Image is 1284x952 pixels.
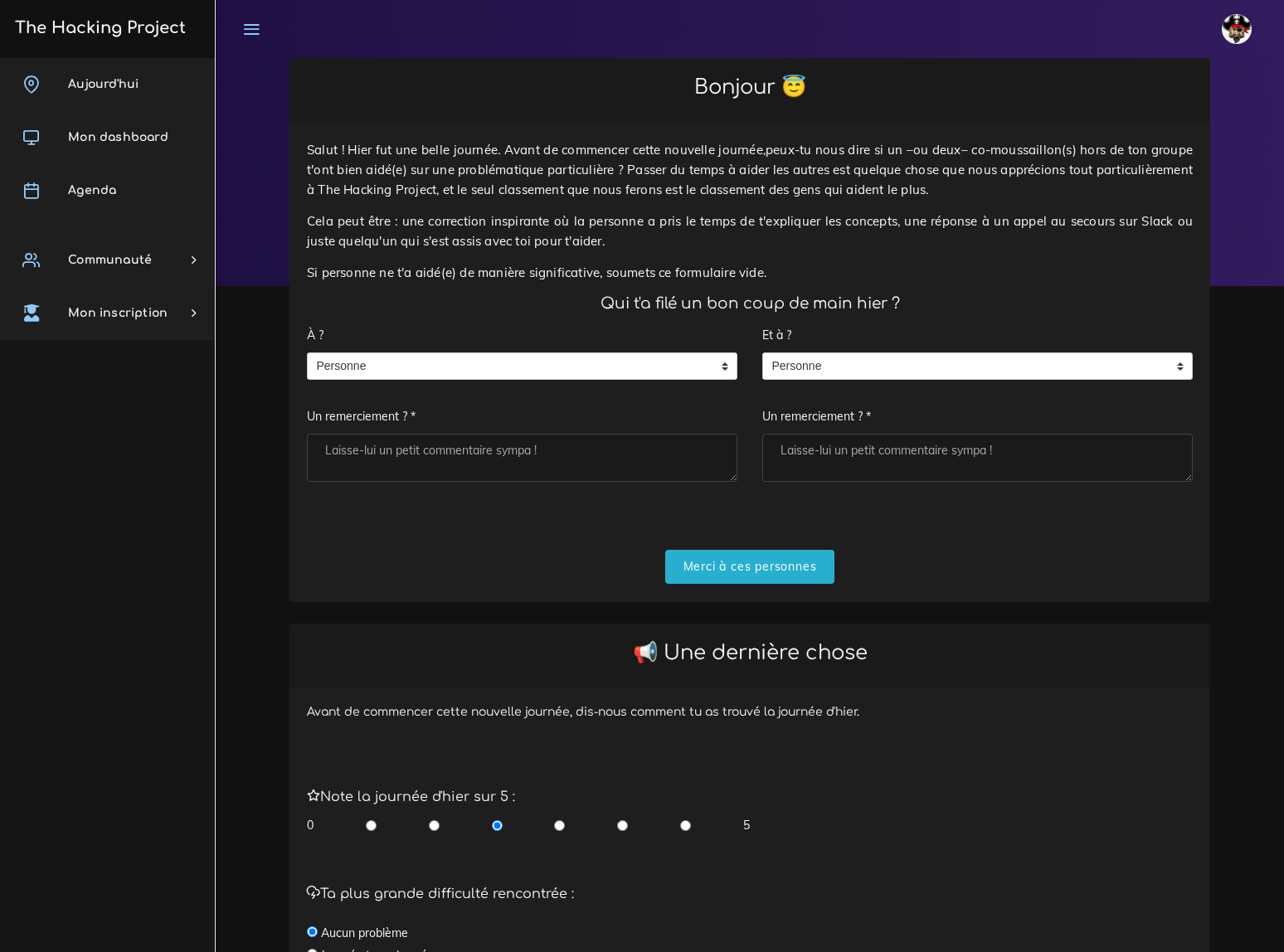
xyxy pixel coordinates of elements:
[307,706,1193,720] h6: Avant de commencer cette nouvelle journée, dis-nous comment tu as trouvé la journée d'hier.
[307,140,1193,200] p: Salut ! Hier fut une belle journée. Avant de commencer cette nouvelle journée,peux-tu nous dire s...
[68,307,168,319] span: Mon inscription
[307,789,1193,805] h5: Note la journée d'hier sur 5 :
[665,550,835,584] input: Merci à ces personnes
[1222,14,1252,44] img: avatar
[68,78,139,90] span: Aujourd'hui
[307,75,1193,100] h2: Bonjour 😇
[763,353,1167,380] span: Personne
[307,211,1193,251] p: Cela peut être : une correction inspirante où la personne a pris le temps de t'expliquer les conc...
[68,184,116,197] span: Agenda
[307,318,323,352] label: À ?
[307,263,1193,283] p: Si personne ne t'a aidé(e) de manière significative, soumets ce formulaire vide.
[307,817,750,833] div: 0 5
[10,19,186,37] h3: The Hacking Project
[308,353,712,380] span: Personne
[762,401,871,435] label: Un remerciement ? *
[307,641,1193,665] h2: 📢 Une dernière chose
[68,131,168,143] span: Mon dashboard
[307,886,1193,902] h5: Ta plus grande difficulté rencontrée :
[307,401,416,435] label: Un remerciement ? *
[321,925,408,941] label: Aucun problème
[762,318,791,352] label: Et à ?
[68,254,152,266] span: Communauté
[307,294,1193,313] h4: Qui t'a filé un bon coup de main hier ?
